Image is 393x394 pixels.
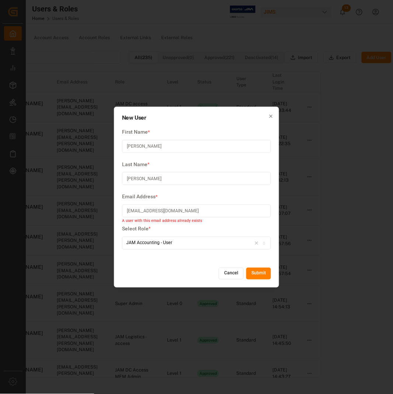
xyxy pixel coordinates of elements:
div: JAM Accounting - User [126,240,173,247]
span: First Name [122,128,148,136]
h2: New User [122,114,271,120]
button: Cancel [219,268,244,280]
button: Submit [246,268,271,280]
input: Email Address [122,205,271,217]
span: Email Address [122,193,156,201]
span: Select Role [122,225,149,233]
span: Last Name [122,161,147,168]
small: A user with this email address already exists [122,219,271,225]
input: Last Name [122,172,271,185]
input: First Name [122,140,271,153]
